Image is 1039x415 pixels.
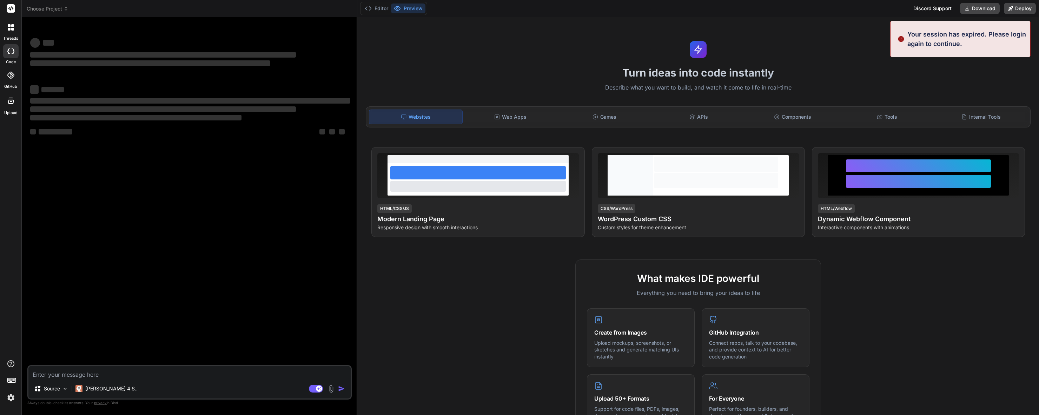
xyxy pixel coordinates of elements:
button: Download [960,3,1000,14]
span: ‌ [30,98,350,104]
div: Internal Tools [935,110,1027,124]
span: ‌ [329,129,335,134]
p: Interactive components with animations [818,224,1019,231]
div: Games [558,110,651,124]
span: ‌ [339,129,345,134]
span: ‌ [43,40,54,46]
span: ‌ [30,52,296,58]
p: Upload mockups, screenshots, or sketches and generate matching UIs instantly [594,340,687,360]
div: Tools [841,110,933,124]
div: CSS/WordPress [598,204,635,213]
div: Components [746,110,839,124]
span: ‌ [39,129,72,134]
span: privacy [94,401,107,405]
h4: For Everyone [709,394,802,403]
button: Preview [391,4,425,13]
button: Deploy [1004,3,1036,14]
button: Editor [362,4,391,13]
p: Everything you need to bring your ideas to life [587,289,809,297]
img: icon [338,385,345,392]
h4: WordPress Custom CSS [598,214,799,224]
label: Upload [4,110,18,116]
p: Connect repos, talk to your codebase, and provide context to AI for better code generation [709,340,802,360]
h4: Dynamic Webflow Component [818,214,1019,224]
span: ‌ [30,115,241,120]
div: APIs [652,110,745,124]
h1: Turn ideas into code instantly [362,66,1035,79]
div: Websites [369,110,462,124]
span: ‌ [41,87,64,92]
span: ‌ [30,38,40,48]
img: attachment [327,385,335,393]
p: Source [44,385,60,392]
span: ‌ [319,129,325,134]
span: ‌ [30,85,39,94]
div: Discord Support [909,3,956,14]
label: GitHub [4,84,17,90]
p: Your session has expired. Please login again to continue. [907,29,1026,48]
p: Responsive design with smooth interactions [377,224,578,231]
p: Always double-check its answers. Your in Bind [27,400,352,406]
span: ‌ [30,106,296,112]
p: Custom styles for theme enhancement [598,224,799,231]
h2: What makes IDE powerful [587,271,809,286]
div: HTML/Webflow [818,204,855,213]
img: settings [5,392,17,404]
p: Describe what you want to build, and watch it come to life in real-time [362,83,1035,92]
img: Claude 4 Sonnet [75,385,82,392]
label: threads [3,35,18,41]
h4: Create from Images [594,328,687,337]
span: ‌ [30,60,270,66]
span: Choose Project [27,5,68,12]
h4: GitHub Integration [709,328,802,337]
p: [PERSON_NAME] 4 S.. [85,385,138,392]
div: Web Apps [464,110,557,124]
label: code [6,59,16,65]
div: HTML/CSS/JS [377,204,412,213]
img: alert [898,29,905,48]
img: Pick Models [62,386,68,392]
span: ‌ [30,129,36,134]
h4: Modern Landing Page [377,214,578,224]
h4: Upload 50+ Formats [594,394,687,403]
